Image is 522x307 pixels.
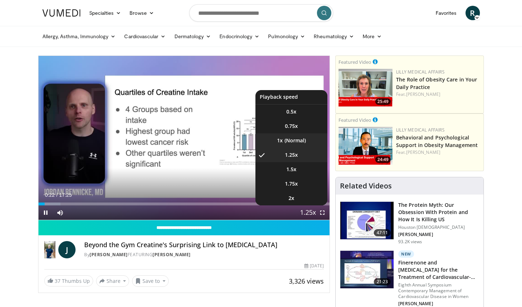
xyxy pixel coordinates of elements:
a: [PERSON_NAME] [90,252,128,258]
h3: The Protein Myth: Our Obsession With Protein and How It Is Killing US [398,201,479,223]
div: By FEATURING [84,252,324,258]
a: [PERSON_NAME] [153,252,191,258]
a: The Role of Obesity Care in Your Daily Practice [396,76,477,90]
div: Feat. [396,91,481,98]
a: 37 Thumbs Up [44,275,93,286]
img: VuMedi Logo [42,9,81,17]
a: Allergy, Asthma, Immunology [38,29,120,44]
button: Save to [132,275,169,287]
span: 1.25x [285,151,298,159]
span: 25:49 [375,98,391,105]
button: Share [96,275,130,287]
img: Dr. Jordan Rennicke [44,241,56,258]
p: [PERSON_NAME] [398,232,479,237]
p: [PERSON_NAME] [398,301,479,307]
p: New [398,250,414,258]
a: Rheumatology [309,29,358,44]
span: 0:22 [45,192,55,198]
button: Playback Rate [301,205,315,220]
a: Specialties [85,6,126,20]
a: [PERSON_NAME] [406,149,440,155]
img: b7b8b05e-5021-418b-a89a-60a270e7cf82.150x105_q85_crop-smart_upscale.jpg [340,202,394,239]
span: 21:23 [374,278,391,285]
a: Dermatology [170,29,215,44]
span: 37 [55,277,60,284]
span: 47:11 [374,229,391,236]
p: 93.2K views [398,239,422,245]
button: Mute [53,205,67,220]
div: [DATE] [304,263,324,269]
small: Featured Video [339,59,371,65]
img: c30dcc82-963c-4dc3-95a6-1208e3cc9654.150x105_q85_crop-smart_upscale.jpg [340,251,394,288]
video-js: Video Player [38,56,330,220]
small: Featured Video [339,117,371,123]
img: e1208b6b-349f-4914-9dd7-f97803bdbf1d.png.150x105_q85_crop-smart_upscale.png [339,69,392,107]
a: Endocrinology [215,29,264,44]
span: 24:49 [375,156,391,163]
a: R [466,6,480,20]
a: More [358,29,386,44]
a: [PERSON_NAME] [406,91,440,97]
span: 17:25 [59,192,72,198]
h3: Finerenone and [MEDICAL_DATA] for the Treatment of Cardiovascular-Kidne… [398,259,479,281]
h4: Related Videos [340,182,392,190]
span: 1x [277,137,283,144]
div: Progress Bar [38,203,330,205]
p: Eighth Annual Symposium Contemporary Management of Cardiovascular Disease in Women [398,282,479,299]
a: 25:49 [339,69,392,107]
a: 24:49 [339,127,392,165]
button: Pause [38,205,53,220]
span: 1.75x [285,180,298,187]
a: Lilly Medical Affairs [396,69,445,75]
a: Lilly Medical Affairs [396,127,445,133]
span: 1.5x [286,166,296,173]
span: 3,326 views [289,277,324,285]
span: / [56,192,58,198]
a: Behavioral and Psychological Support in Obesity Management [396,134,478,148]
a: J [58,241,76,258]
img: ba3304f6-7838-4e41-9c0f-2e31ebde6754.png.150x105_q85_crop-smart_upscale.png [339,127,392,165]
div: Feat. [396,149,481,156]
a: Pulmonology [264,29,309,44]
span: 0.5x [286,108,296,115]
h4: Beyond the Gym Creatine's Surprising Link to [MEDICAL_DATA] [84,241,324,249]
a: Favorites [431,6,461,20]
button: Fullscreen [315,205,330,220]
a: Cardiovascular [120,29,170,44]
a: 47:11 The Protein Myth: Our Obsession With Protein and How It Is Killing US Houston [DEMOGRAPHIC_... [340,201,479,245]
a: Browse [125,6,158,20]
span: 0.75x [285,123,298,130]
input: Search topics, interventions [189,4,333,22]
p: Houston [DEMOGRAPHIC_DATA] [398,224,479,230]
span: 2x [289,195,294,202]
